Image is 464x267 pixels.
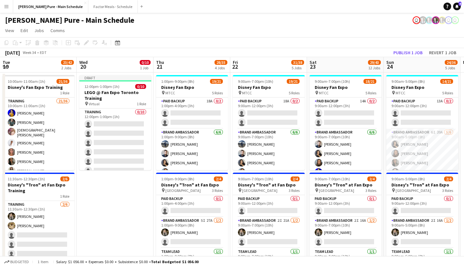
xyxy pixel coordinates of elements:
app-user-avatar: Tifany Scifo [445,16,452,24]
span: 9:00am-7:00pm (10h) [315,79,350,84]
app-user-avatar: Ashleigh Rains [425,16,433,24]
a: Jobs [32,26,47,35]
button: Factor Meals - Schedule [88,0,138,13]
span: Jobs [34,28,44,33]
span: Tue [3,59,10,65]
span: 22 [232,63,238,70]
span: 2/4 [444,177,453,181]
div: Salary $1 056.00 + Expenses $0.00 + Subsistence $0.00 = [56,259,198,264]
h3: Disney's "Tron" at Fan Expo [233,182,305,188]
span: 2/4 [214,177,223,181]
span: Thu [156,59,164,65]
span: MTCC [396,90,405,95]
div: 4 Jobs [215,65,227,70]
span: 21/36 [57,79,69,84]
span: 20 [78,63,88,70]
span: 29/43 [368,60,381,65]
h1: [PERSON_NAME] Pure - Main Schedule [5,15,134,25]
app-job-card: 9:00am-7:00pm (10h)18/21Disney Fan Expo MTCC5 RolesPaid Backup14A0/29:00am-12:00pm (3h) Brand Amb... [310,75,381,170]
span: 3 Roles [442,188,453,193]
span: Total Budgeted $1 056.00 [151,259,198,264]
h3: Disney Fan Expo [310,84,381,90]
span: 0/10 [135,84,146,89]
div: 2 Jobs [61,65,74,70]
span: 0/10 [140,60,151,65]
span: 3 Roles [365,188,376,193]
app-job-card: 10:00am-11:00am (1h)21/36Disney's Fan Expo Training1 RoleTraining21/3610:00am-11:00am (1h)[PERSON... [3,75,74,170]
span: 12:00pm-1:00pm (1h) [84,84,119,89]
span: 23/42 [61,60,74,65]
span: Comms [50,28,65,33]
app-card-role: Paid Backup0/19:00am-12:00pm (3h) [386,195,458,217]
h3: Disney's "Tron" at Fan Expo [386,182,458,188]
app-user-avatar: Leticia Fayzano [413,16,420,24]
span: 11:30am-12:30pm (1h) [8,177,45,181]
span: Edit [21,28,28,33]
app-card-role: Brand Ambassador6I20A5/69:00am-5:00pm (8h)[PERSON_NAME][PERSON_NAME][PERSON_NAME][PERSON_NAME] [386,129,458,197]
app-card-role: Training0/1012:00pm-1:00pm (1h) [79,108,151,214]
h3: Disney Fan Expo [156,84,228,90]
app-job-card: 9:00am-5:00pm (8h)14/21Disney Fan Expo MTCC5 RolesPaid Backup13A0/29:00am-12:00pm (3h) Brand Amba... [386,75,458,170]
div: 5 Jobs [292,65,304,70]
div: 12 Jobs [368,65,381,70]
div: EDT [40,50,47,55]
span: 1 Role [137,101,146,106]
span: 23 [309,63,317,70]
app-card-role: Brand Ambassador2I16A1/29:00am-5:00pm (8h)[PERSON_NAME] [386,217,458,248]
button: Budgeted [3,258,30,265]
app-card-role: Paid Backup13A0/29:00am-12:00pm (3h) [386,98,458,129]
span: 9:00am-5:00pm (8h) [391,79,425,84]
app-card-role: Brand Ambassador6/69:00am-7:00pm (10h)[PERSON_NAME][PERSON_NAME][PERSON_NAME][PERSON_NAME] [310,129,381,197]
span: 28/35 [214,60,227,65]
span: MTCC [165,90,175,95]
app-user-avatar: Tifany Scifo [451,16,459,24]
span: 19/21 [210,79,223,84]
span: 5 Roles [289,90,300,95]
span: Wed [79,59,88,65]
span: Week 34 [21,50,37,55]
span: [GEOGRAPHIC_DATA] [396,188,431,193]
h3: Disney's "Tron" at Fan Expo [156,182,228,188]
span: 2/6 [60,177,69,181]
span: MTCC [242,90,252,95]
app-job-card: 1:00pm-9:00pm (8h)19/21Disney Fan Expo MTCC5 RolesPaid Backup18A0/21:00pm-4:00pm (3h) Brand Ambas... [156,75,228,170]
button: Publish 1 job [391,48,425,57]
app-card-role: Paid Backup14A0/29:00am-12:00pm (3h) [310,98,381,129]
span: 1 item [35,259,51,264]
span: 9:00am-5:00pm (8h) [391,177,425,181]
span: 19 [2,63,10,70]
app-job-card: 9:00am-7:00pm (10h)19/21Disney Fan Expo MTCC5 RolesPaid Backup18A0/29:00am-12:00pm (3h) Brand Amb... [233,75,305,170]
span: 1 Role [60,90,69,95]
a: 4 [453,3,461,10]
app-card-role: Brand Ambassador5I27A1/21:00pm-9:00pm (8h)[PERSON_NAME] [156,217,228,248]
h3: Disney Fan Expo [386,84,458,90]
span: [GEOGRAPHIC_DATA] [319,188,354,193]
span: 4 [459,2,461,6]
span: View [5,28,14,33]
span: 9:00am-7:00pm (10h) [238,177,273,181]
span: 2/4 [291,177,300,181]
span: 19/21 [287,79,300,84]
div: 5 Jobs [445,65,457,70]
app-job-card: Draft12:00pm-1:00pm (1h)0/10LEGO @ Fan Expo Toronto Training Virtual1 RoleTraining0/1012:00pm-1:0... [79,75,151,170]
span: Fri [233,59,238,65]
span: 3 Roles [212,188,223,193]
span: 10:00am-11:00am (1h) [8,79,45,84]
app-user-avatar: Ashleigh Rains [438,16,446,24]
div: 1 Job [140,65,150,70]
app-user-avatar: Ashleigh Rains [432,16,440,24]
a: Comms [48,26,67,35]
span: [GEOGRAPHIC_DATA] [242,188,277,193]
div: Draft [79,75,151,80]
span: 1 Role [60,194,69,199]
span: 5 Roles [365,90,376,95]
span: [GEOGRAPHIC_DATA] [165,188,201,193]
app-card-role: Paid Backup18A0/29:00am-12:00pm (3h) [233,98,305,129]
div: [DATE] [5,49,20,56]
app-card-role: Brand Ambassador2I16A1/29:00am-7:00pm (10h)[PERSON_NAME] [310,217,381,248]
app-card-role: Paid Backup0/19:00am-12:00pm (3h) [233,195,305,217]
button: Revert 1 job [426,48,459,57]
app-card-role: Paid Backup0/11:00pm-4:00pm (3h) [156,195,228,217]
